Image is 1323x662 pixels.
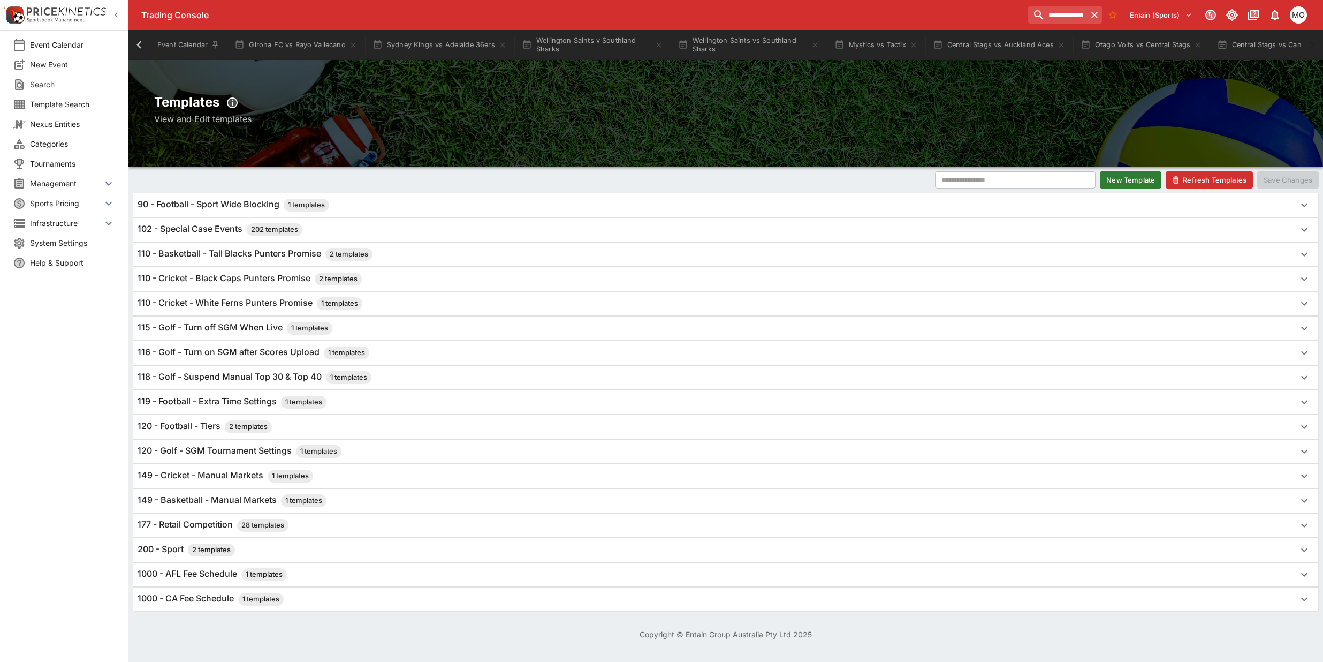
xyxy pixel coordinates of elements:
span: Management [30,178,102,189]
span: Help & Support [30,257,115,268]
h2: Templates [154,93,1297,112]
span: Nexus Entities [30,118,115,130]
span: Search [30,79,115,90]
span: 28 templates [237,520,288,531]
span: 2 templates [315,274,362,284]
h6: 116 - Golf - Turn on SGM after Scores Upload [138,347,369,359]
button: Girona FC vs Rayo Vallecano [228,30,364,60]
h6: 149 - Basketball - Manual Markets [138,494,326,507]
span: 1 templates [287,323,332,334]
span: 1 templates [296,446,341,457]
h6: 119 - Football - Extra Time Settings [138,396,326,409]
span: 1 templates [326,372,371,383]
span: 1 templates [268,471,313,482]
span: Tournaments [30,158,115,169]
button: Sydney Kings vs Adelaide 36ers [366,30,513,60]
h6: 102 - Special Case Events [138,223,302,236]
h6: 120 - Golf - SGM Tournament Settings [138,445,341,458]
input: search [1028,6,1087,24]
button: Mark O'Loughlan [1287,3,1310,27]
button: Documentation [1244,5,1263,25]
button: Toggle light/dark mode [1222,5,1242,25]
h6: 120 - Football - Tiers [138,420,272,433]
p: View and Edit templates [154,112,1297,125]
img: Sportsbook Management [27,18,85,22]
span: 1 templates [284,200,329,210]
h6: 1000 - CA Fee Schedule [138,593,284,606]
p: Copyright © Entain Group Australia Pty Ltd 2025 [128,629,1323,640]
span: Template Search [30,99,115,110]
button: Wellington Saints v Southland Sharks [515,30,670,60]
span: 1 templates [324,348,369,358]
span: New Event [30,59,115,70]
h6: 149 - Cricket - Manual Markets [138,470,313,483]
button: Wellington Saints vs Southland Sharks [672,30,826,60]
span: 1 templates [281,495,326,506]
button: Event Calendar [151,30,226,60]
h6: 110 - Cricket - Black Caps Punters Promise [138,273,362,285]
span: 202 templates [247,224,302,235]
span: Sports Pricing [30,198,102,209]
span: 1 templates [238,594,284,605]
button: Central Stags vs Auckland Aces [926,30,1072,60]
span: 1 templates [281,397,326,408]
h6: 90 - Football - Sport Wide Blocking [138,199,329,212]
button: Mystics vs Tactix [828,30,924,60]
img: PriceKinetics [27,7,106,16]
h6: 118 - Golf - Suspend Manual Top 30 & Top 40 [138,371,371,384]
h6: 1000 - AFL Fee Schedule [138,568,287,581]
span: 1 templates [317,298,362,309]
h6: 115 - Golf - Turn off SGM When Live [138,322,332,335]
span: 1 templates [241,569,287,580]
span: System Settings [30,237,115,249]
button: New Template [1100,171,1161,189]
button: Notifications [1265,5,1284,25]
h6: 110 - Basketball - Tall Blacks Punters Promise [138,248,372,261]
h6: 200 - Sport [138,544,235,556]
span: 2 templates [225,422,272,432]
h6: 110 - Cricket - White Ferns Punters Promise [138,297,362,310]
h6: 177 - Retail Competition [138,519,288,532]
div: Mark O'Loughlan [1290,6,1307,24]
button: Otago Volts vs Central Stags [1074,30,1209,60]
span: 2 templates [188,545,235,555]
button: No Bookmarks [1104,6,1121,24]
span: Categories [30,138,115,149]
button: Select Tenant [1123,6,1199,24]
span: Event Calendar [30,39,115,50]
button: Connected to PK [1201,5,1220,25]
span: Infrastructure [30,217,102,229]
img: PriceKinetics Logo [3,4,25,26]
div: Trading Console [141,10,1024,21]
button: Refresh Templates [1166,171,1253,189]
span: 2 templates [325,249,372,260]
